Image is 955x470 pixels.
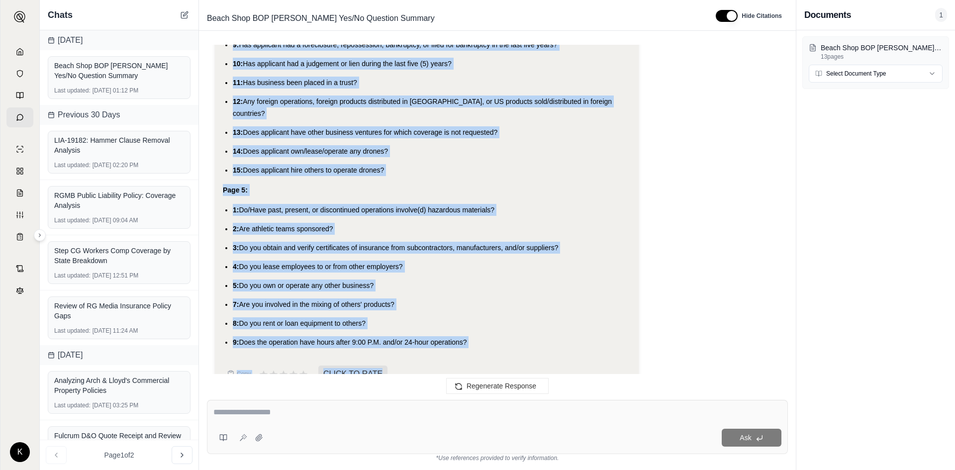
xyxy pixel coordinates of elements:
[318,366,387,382] span: CLICK TO RATE
[54,301,184,321] div: Review of RG Media Insurance Policy Gaps
[239,300,394,308] span: Are you involved in the mixing of others' products?
[239,338,467,346] span: Does the operation have hours after 9:00 P.M. and/or 24-hour operations?
[40,345,198,365] div: [DATE]
[233,282,239,289] span: 5:
[233,300,239,308] span: 7:
[239,244,558,252] span: Do you obtain and verify certificates of insurance from subcontractors, manufacturers, and/or sup...
[243,79,357,87] span: Has business been placed in a trust?
[233,225,239,233] span: 2:
[54,401,184,409] div: [DATE] 03:25 PM
[54,327,91,335] span: Last updated:
[54,61,184,81] div: Beach Shop BOP [PERSON_NAME] Yes/No Question Summary
[243,60,451,68] span: Has applicant had a judgement or lien during the last five (5) years?
[54,246,184,266] div: Step CG Workers Comp Coverage by State Breakdown
[54,272,184,280] div: [DATE] 12:51 PM
[740,434,751,442] span: Ask
[233,244,239,252] span: 3:
[804,8,851,22] h3: Documents
[6,259,33,279] a: Contract Analysis
[203,10,704,26] div: Edit Title
[179,9,191,21] button: New Chat
[54,87,184,94] div: [DATE] 01:12 PM
[243,166,384,174] span: Does applicant hire others to operate drones?
[6,227,33,247] a: Coverage Table
[54,87,91,94] span: Last updated:
[233,319,239,327] span: 8:
[239,263,402,271] span: Do you lease employees to or from other employers?
[54,216,91,224] span: Last updated:
[233,41,239,49] span: 9:
[40,30,198,50] div: [DATE]
[104,450,134,460] span: Page 1 of 2
[54,135,184,155] div: LIA-19182: Hammer Clause Removal Analysis
[233,147,243,155] span: 14:
[6,139,33,159] a: Single Policy
[233,166,243,174] span: 15:
[233,338,239,346] span: 9:
[14,11,26,23] img: Expand sidebar
[233,263,239,271] span: 4:
[237,370,251,378] span: Copy
[467,382,536,390] span: Regenerate Response
[821,43,943,53] p: Beach Shop BOP Acord.pdf
[54,272,91,280] span: Last updated:
[223,186,248,194] strong: Page 5:
[239,282,374,289] span: Do you own or operate any other business?
[239,206,494,214] span: Do/Have past, present, or discontinued operations involve(d) hazardous materials?
[935,8,947,22] span: 1
[6,183,33,203] a: Claim Coverage
[54,327,184,335] div: [DATE] 11:24 AM
[54,376,184,395] div: Analyzing Arch & Lloyd's Commercial Property Policies
[207,454,788,462] div: *Use references provided to verify information.
[54,161,91,169] span: Last updated:
[722,429,781,447] button: Ask
[54,431,184,441] div: Fulcrum D&O Quote Receipt and Review
[34,229,46,241] button: Expand sidebar
[6,161,33,181] a: Policy Comparisons
[233,97,612,117] span: Any foreign operations, foreign products distributed in [GEOGRAPHIC_DATA], or US products sold/di...
[203,10,439,26] span: Beach Shop BOP [PERSON_NAME] Yes/No Question Summary
[10,442,30,462] div: K
[239,319,366,327] span: Do you rent or loan equipment to others?
[742,12,782,20] span: Hide Citations
[233,60,243,68] span: 10:
[54,190,184,210] div: RGMB Public Liability Policy: Coverage Analysis
[6,205,33,225] a: Custom Report
[821,53,943,61] p: 13 pages
[233,97,243,105] span: 12:
[233,206,239,214] span: 1:
[54,216,184,224] div: [DATE] 09:04 AM
[239,41,557,49] span: Has applicant had a foreclosure, repossession, bankruptcy, or filed for bankruptcy in the last fi...
[243,128,497,136] span: Does applicant have other business ventures for which coverage is not requested?
[40,105,198,125] div: Previous 30 Days
[446,378,549,394] button: Regenerate Response
[809,43,943,61] button: Beach Shop BOP [PERSON_NAME].pdf13pages
[6,107,33,127] a: Chat
[6,42,33,62] a: Home
[6,281,33,300] a: Legal Search Engine
[54,161,184,169] div: [DATE] 02:20 PM
[243,147,388,155] span: Does applicant own/lease/operate any drones?
[10,7,30,27] button: Expand sidebar
[6,86,33,105] a: Prompt Library
[48,8,73,22] span: Chats
[239,225,333,233] span: Are athletic teams sponsored?
[223,364,255,384] button: Copy
[233,79,243,87] span: 11:
[6,64,33,84] a: Documents Vault
[233,128,243,136] span: 13:
[54,401,91,409] span: Last updated:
